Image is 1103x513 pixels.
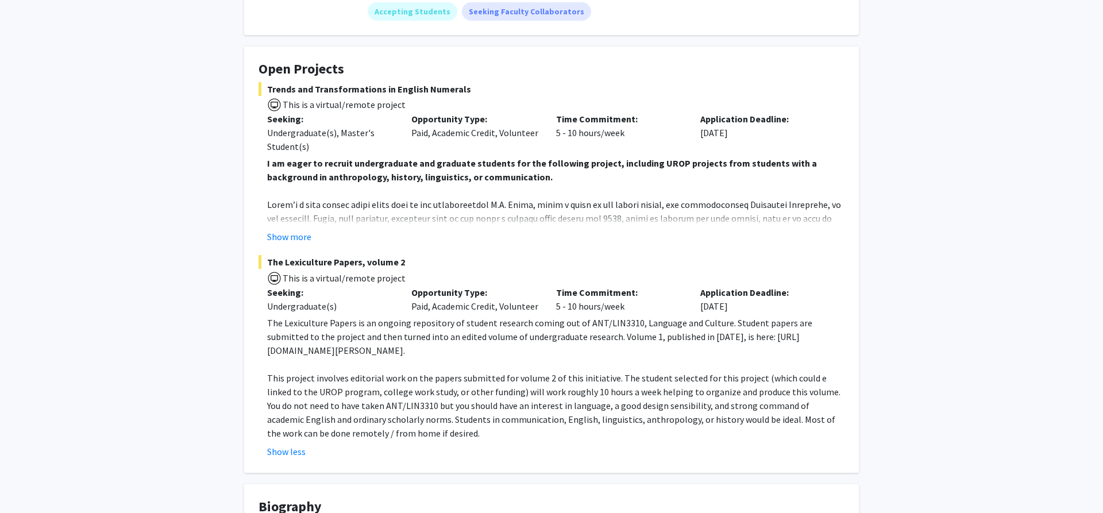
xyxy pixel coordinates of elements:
iframe: Chat [9,461,49,504]
p: Seeking: [267,112,394,126]
p: Opportunity Type: [411,286,538,299]
div: Undergraduate(s) [267,299,394,313]
p: Opportunity Type: [411,112,538,126]
div: [DATE] [692,286,836,313]
div: 5 - 10 hours/week [547,286,692,313]
span: The Lexiculture Papers, volume 2 [259,255,844,269]
p: Seeking: [267,286,394,299]
div: Undergraduate(s), Master's Student(s) [267,126,394,153]
button: Show less [267,445,306,458]
div: Paid, Academic Credit, Volunteer [403,286,547,313]
span: Trends and Transformations in English Numerals [259,82,844,96]
h4: Open Projects [259,61,844,78]
p: Time Commitment: [556,286,683,299]
button: Show more [267,230,311,244]
span: This is a virtual/remote project [281,99,406,110]
mat-chip: Accepting Students [368,2,457,21]
div: 5 - 10 hours/week [547,112,692,153]
p: Time Commitment: [556,112,683,126]
div: Paid, Academic Credit, Volunteer [403,112,547,153]
p: Application Deadline: [700,286,827,299]
strong: I am eager to recruit undergraduate and graduate students for the following project, including UR... [267,157,817,183]
p: Application Deadline: [700,112,827,126]
p: The Lexiculture Papers is an ongoing repository of student research coming out of ANT/LIN3310, La... [267,316,844,357]
p: This project involves editorial work on the papers submitted for volume 2 of this initiative. The... [267,371,844,440]
span: This is a virtual/remote project [281,272,406,284]
mat-chip: Seeking Faculty Collaborators [462,2,591,21]
div: [DATE] [692,112,836,153]
p: Lorem’i d sita consec adipi elits doei te inc utlaboreetdol M.A. Enima, minim v quisn ex ull labo... [267,198,844,294]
